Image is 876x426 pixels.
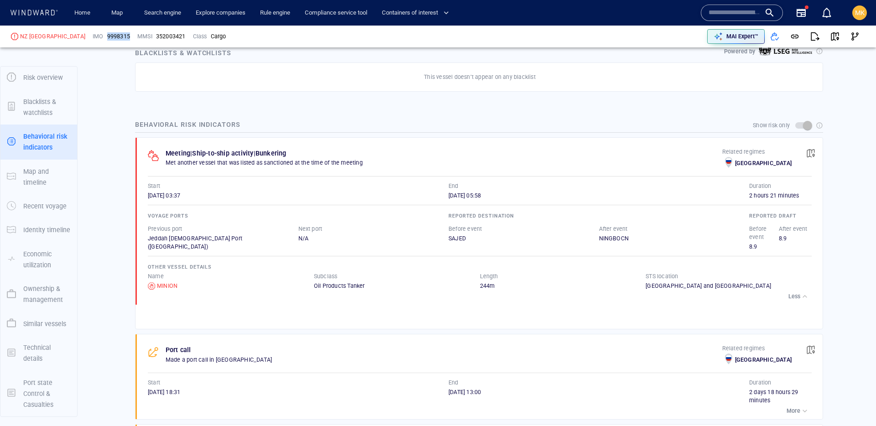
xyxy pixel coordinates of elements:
[314,282,480,290] div: Oil Products Tanker
[448,213,514,219] span: Reported destination
[93,32,104,41] p: IMO
[850,4,869,22] button: MK
[0,90,77,125] button: Blacklists & watchlists
[567,275,592,281] a: Mapbox
[0,277,77,312] button: Ownership & management
[765,26,785,47] button: Add to vessel list
[5,9,45,23] div: Activity timeline
[301,5,371,21] a: Compliance service tool
[749,225,779,241] p: Before event
[0,255,77,263] a: Economic utilization
[23,131,71,153] p: Behavioral risk indicators
[378,5,457,21] button: Containers of interest
[190,148,192,159] p: |
[20,32,85,41] div: NZ [GEOGRAPHIC_DATA]
[298,234,449,243] div: N/A
[0,137,77,146] a: Behavioral risk indicators
[157,282,177,290] div: MINION
[23,201,67,212] p: Recent voyage
[641,275,686,281] a: Improve this map
[148,282,177,290] a: MINION
[166,344,191,355] p: Port call
[23,342,71,364] p: Technical details
[125,270,165,280] a: Mapbox logo
[68,5,97,21] button: Home
[0,160,77,195] button: Map and timeline
[104,5,133,21] button: Map
[193,32,207,41] p: Class
[722,344,792,353] p: Related regimes
[141,5,185,21] a: Search engine
[0,225,77,234] a: Identity timeline
[0,66,77,89] button: Risk overview
[0,218,77,242] button: Identity timeline
[649,33,664,47] div: tooltips.createAOI
[108,5,130,21] a: Map
[599,234,750,243] div: NINGBOCN
[107,32,130,41] span: 9998315
[0,389,77,397] a: Port state Control & Casualties
[448,389,481,395] span: [DATE] 13:00
[148,234,298,251] div: Jeddah [DEMOGRAPHIC_DATA] Port ([GEOGRAPHIC_DATA])
[23,377,71,410] p: Port state Control & Casualties
[153,231,193,245] div: [DATE] - [DATE]
[707,29,765,44] button: MAI Expert™
[0,202,77,210] a: Recent voyage
[448,225,482,233] p: Before event
[788,292,800,301] p: Less
[100,9,108,23] div: Compliance Activities
[137,32,152,41] p: MMSI
[448,192,481,199] span: [DATE] 05:58
[0,102,77,111] a: Blacklists & watchlists
[726,32,758,41] p: MAI Expert™
[166,148,190,159] p: Meeting
[127,230,211,246] button: 7 days[DATE]-[DATE]
[749,182,772,190] p: Duration
[749,192,812,200] div: 2 hours 21 minutes
[801,340,821,360] button: View on map
[148,379,160,387] p: Start
[23,249,71,271] p: Economic utilization
[256,5,294,21] button: Rule engine
[825,26,845,47] button: View on map
[0,194,77,218] button: Recent voyage
[805,26,825,47] button: Export report
[448,234,599,243] div: SAJED
[855,9,865,16] span: MK
[156,32,186,41] div: 352003421
[664,33,678,47] div: Toggle map information layers
[749,379,772,387] p: Duration
[480,282,646,290] div: 244 m
[148,264,212,270] span: Other vessel details
[0,290,77,298] a: Ownership & management
[148,213,188,219] span: Voyage ports
[837,385,869,419] iframe: Chat
[148,225,182,233] p: Previous port
[0,348,77,357] a: Technical details
[47,9,63,23] div: (1772)
[23,318,66,329] p: Similar vessels
[71,5,94,21] a: Home
[784,405,812,417] button: More
[148,389,180,395] span: [DATE] 18:31
[599,225,628,233] p: After event
[192,148,253,159] p: Ship-to-ship activity
[735,159,792,167] p: [GEOGRAPHIC_DATA]
[134,234,151,241] span: 7 days
[166,356,722,364] p: Made a port call in [GEOGRAPHIC_DATA]
[749,388,812,405] div: 2 days 18 hours 29 minutes
[192,5,249,21] button: Explore companies
[649,33,664,47] button: Create an AOI.
[0,73,77,82] a: Risk overview
[779,234,808,243] div: 8.9
[722,148,792,156] p: Related regimes
[448,182,459,190] p: End
[821,7,832,18] div: Notification center
[148,192,180,199] span: [DATE] 03:37
[636,33,649,47] div: Toggle vessel historical path
[254,148,255,159] p: |
[20,32,85,41] span: NZ SUZHOU
[786,290,812,303] button: Less
[0,319,77,327] a: Similar vessels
